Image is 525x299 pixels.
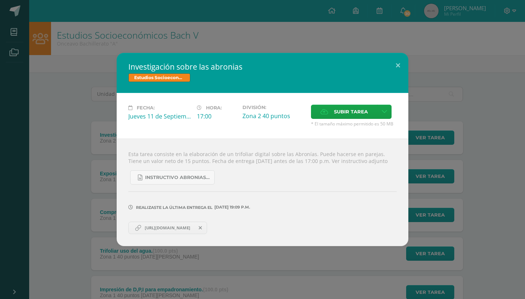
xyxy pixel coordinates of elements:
[334,105,368,119] span: Subir tarea
[130,170,215,185] a: Instructivo abronias 2025.docx
[197,112,237,120] div: 17:00
[141,225,194,231] span: [URL][DOMAIN_NAME]
[242,105,305,110] label: División:
[117,139,408,246] div: Esta tarea consiste en la elaboración de un trifoliar digital sobre las Abronías. Puede hacerse e...
[128,73,190,82] span: Estudios Socioeconómicos Bach V
[136,205,213,210] span: Realizaste la última entrega el
[388,53,408,78] button: Close (Esc)
[206,105,222,110] span: Hora:
[311,121,397,127] span: * El tamaño máximo permitido es 50 MB
[128,112,191,120] div: Jueves 11 de Septiembre
[128,62,397,72] h2: Investigación sobre las abronias
[137,105,155,110] span: Fecha:
[194,224,207,232] span: Remover entrega
[145,175,211,180] span: Instructivo abronias 2025.docx
[242,112,305,120] div: Zona 2 40 puntos
[128,222,207,234] a: [URL][DOMAIN_NAME]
